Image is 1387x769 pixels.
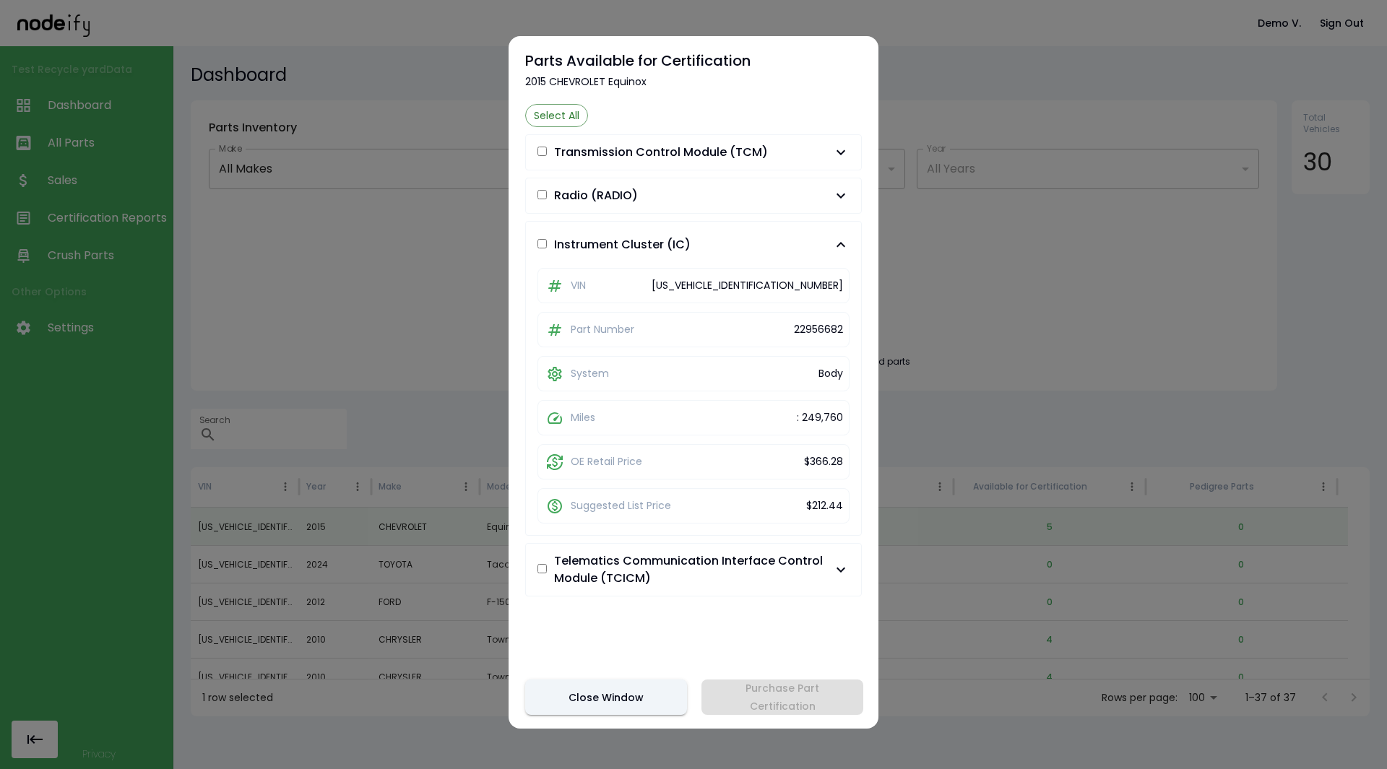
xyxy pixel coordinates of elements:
[554,187,638,204] span: Radio (RADIO)
[652,278,843,293] div: 2GNALBEK4F6107383
[525,74,862,90] div: 2015 CHEVROLET Equinox
[571,322,634,338] div: Part Number
[794,322,843,337] div: 22956682
[554,144,768,161] span: Transmission Control Module (TCM)
[526,222,861,268] button: Instrument Cluster (IC)
[534,108,579,123] p: Select All
[571,366,609,382] div: System
[571,454,642,470] div: OE Retail Price
[526,544,861,596] button: Telematics Communication Interface Control Module (TCICM)
[571,410,595,426] div: Miles
[804,454,843,469] div: $366.28
[525,51,862,71] div: Parts Available for Certification
[526,178,861,213] button: Radio (RADIO)
[525,104,588,127] div: Select All
[806,498,843,513] div: $212.44
[554,236,691,253] span: Instrument Cluster (IC)
[525,679,687,715] button: Close Window
[526,135,861,170] button: Transmission Control Module (TCM)
[571,498,671,514] div: Suggested List Price
[554,552,832,587] span: Telematics Communication Interface Control Module (TCICM)
[818,366,843,381] div: Body
[797,410,843,425] div: : 249,760
[571,278,586,294] div: VIN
